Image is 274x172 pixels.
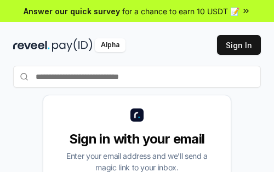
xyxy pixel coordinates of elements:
div: Alpha [95,38,125,52]
span: for a chance to earn 10 USDT 📝 [122,5,239,17]
button: Sign In [217,35,261,55]
div: Sign in with your email [56,130,218,148]
img: reveel_dark [13,38,50,52]
img: pay_id [52,38,93,52]
span: Answer our quick survey [24,5,120,17]
img: logo_small [130,108,144,122]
